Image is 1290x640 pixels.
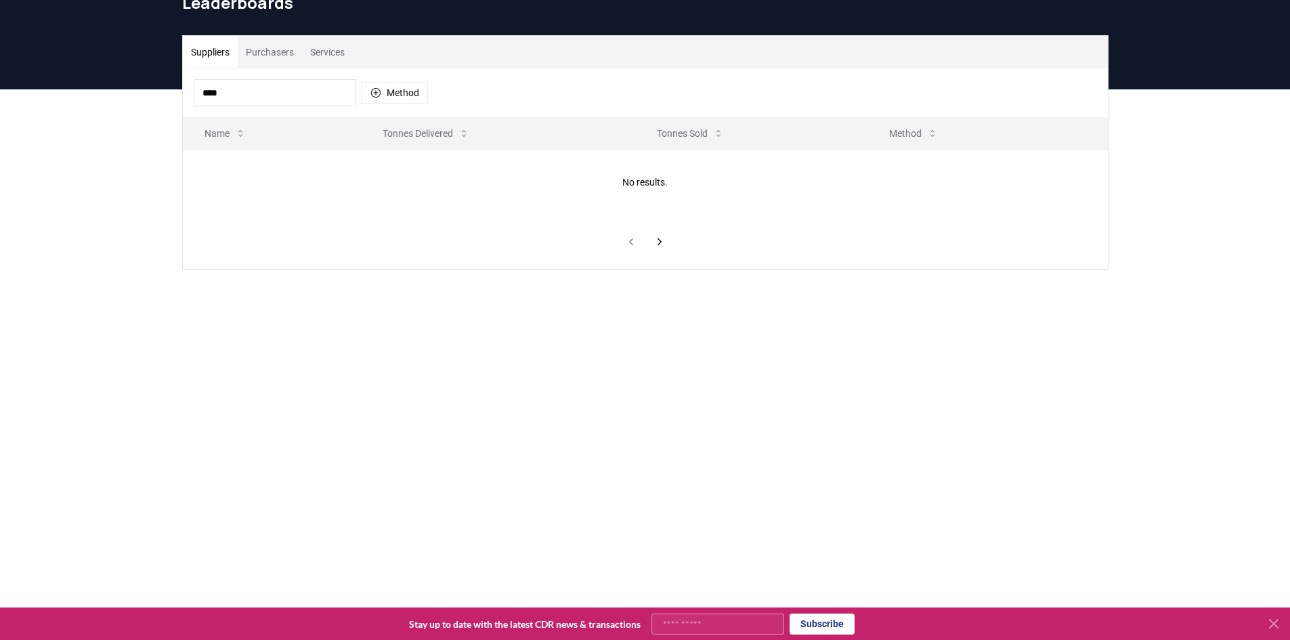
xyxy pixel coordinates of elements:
[878,120,949,147] button: Method
[238,36,302,68] button: Purchasers
[302,36,353,68] button: Services
[372,120,480,147] button: Tonnes Delivered
[362,82,428,104] button: Method
[194,120,257,147] button: Name
[183,150,1108,215] td: No results.
[648,228,671,255] button: next page
[183,36,238,68] button: Suppliers
[646,120,735,147] button: Tonnes Sold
